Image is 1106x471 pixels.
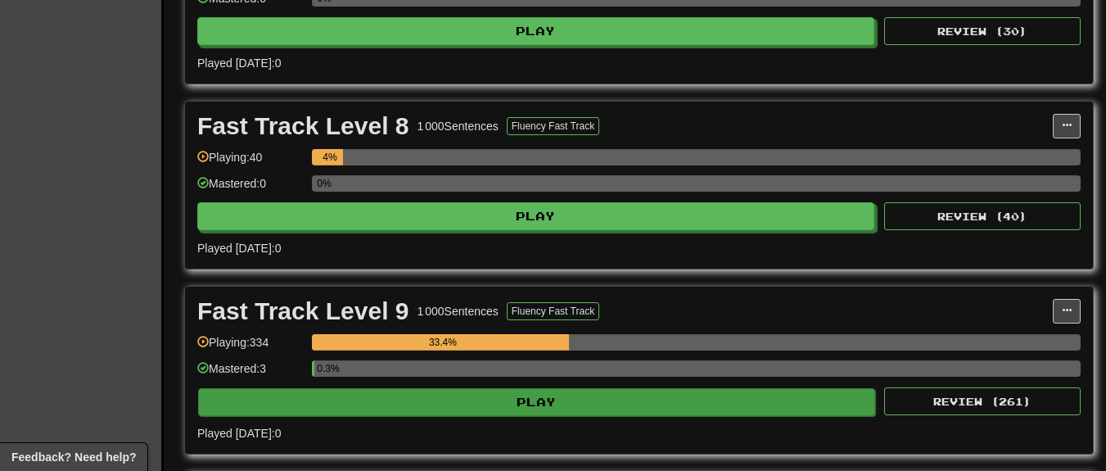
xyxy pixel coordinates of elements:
div: 4% [317,149,342,165]
div: Fast Track Level 9 [197,299,409,324]
div: Playing: 40 [197,149,304,176]
div: 1 000 Sentences [418,303,499,319]
button: Play [197,17,874,45]
button: Play [198,388,875,416]
button: Play [197,202,874,230]
div: Playing: 334 [197,334,304,361]
div: Mastered: 0 [197,175,304,202]
button: Review (30) [884,17,1081,45]
button: Fluency Fast Track [507,302,599,320]
div: Fast Track Level 8 [197,114,409,138]
div: Mastered: 3 [197,360,304,387]
button: Fluency Fast Track [507,117,599,135]
span: Played [DATE]: 0 [197,57,281,70]
button: Review (40) [884,202,1081,230]
div: 33.4% [317,334,568,351]
span: Open feedback widget [11,449,136,465]
span: Played [DATE]: 0 [197,242,281,255]
div: 1 000 Sentences [418,118,499,134]
span: Played [DATE]: 0 [197,427,281,440]
button: Review (261) [884,387,1081,415]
